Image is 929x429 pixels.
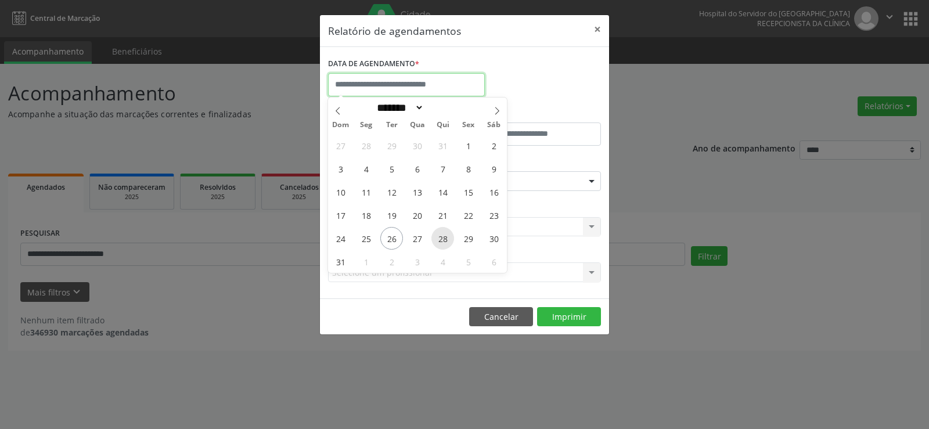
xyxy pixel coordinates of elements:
span: Julho 27, 2025 [329,134,352,157]
span: Agosto 2, 2025 [482,134,505,157]
span: Agosto 24, 2025 [329,227,352,250]
span: Setembro 3, 2025 [406,250,429,273]
span: Agosto 25, 2025 [355,227,377,250]
h5: Relatório de agendamentos [328,23,461,38]
span: Agosto 10, 2025 [329,181,352,203]
button: Cancelar [469,307,533,327]
span: Agosto 26, 2025 [380,227,403,250]
span: Julho 31, 2025 [431,134,454,157]
input: Year [424,102,462,114]
span: Agosto 16, 2025 [482,181,505,203]
span: Agosto 13, 2025 [406,181,429,203]
label: DATA DE AGENDAMENTO [328,55,419,73]
span: Agosto 14, 2025 [431,181,454,203]
span: Agosto 11, 2025 [355,181,377,203]
span: Sáb [481,121,507,129]
select: Month [373,102,424,114]
span: Setembro 5, 2025 [457,250,480,273]
span: Setembro 4, 2025 [431,250,454,273]
span: Agosto 23, 2025 [482,204,505,226]
span: Julho 30, 2025 [406,134,429,157]
span: Agosto 5, 2025 [380,157,403,180]
button: Imprimir [537,307,601,327]
span: Agosto 29, 2025 [457,227,480,250]
span: Agosto 4, 2025 [355,157,377,180]
span: Agosto 19, 2025 [380,204,403,226]
span: Agosto 22, 2025 [457,204,480,226]
span: Seg [354,121,379,129]
span: Agosto 21, 2025 [431,204,454,226]
span: Qui [430,121,456,129]
span: Agosto 15, 2025 [457,181,480,203]
span: Dom [328,121,354,129]
span: Setembro 2, 2025 [380,250,403,273]
span: Qua [405,121,430,129]
span: Agosto 27, 2025 [406,227,429,250]
span: Setembro 1, 2025 [355,250,377,273]
span: Agosto 12, 2025 [380,181,403,203]
span: Sex [456,121,481,129]
span: Ter [379,121,405,129]
span: Agosto 9, 2025 [482,157,505,180]
span: Agosto 7, 2025 [431,157,454,180]
span: Agosto 8, 2025 [457,157,480,180]
span: Agosto 28, 2025 [431,227,454,250]
span: Agosto 3, 2025 [329,157,352,180]
span: Agosto 20, 2025 [406,204,429,226]
span: Agosto 17, 2025 [329,204,352,226]
span: Agosto 31, 2025 [329,250,352,273]
button: Close [586,15,609,44]
span: Agosto 1, 2025 [457,134,480,157]
span: Setembro 6, 2025 [482,250,505,273]
span: Julho 28, 2025 [355,134,377,157]
span: Agosto 6, 2025 [406,157,429,180]
span: Agosto 30, 2025 [482,227,505,250]
span: Agosto 18, 2025 [355,204,377,226]
span: Julho 29, 2025 [380,134,403,157]
label: ATÉ [467,104,601,122]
